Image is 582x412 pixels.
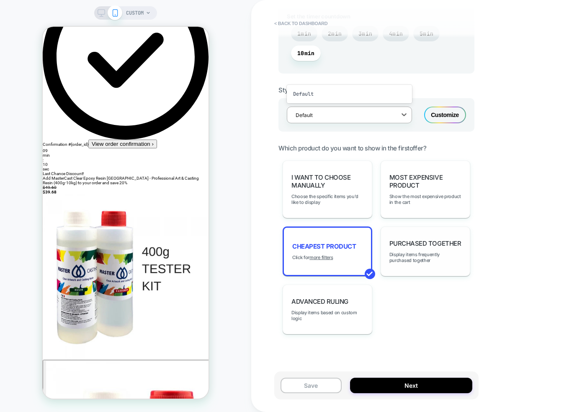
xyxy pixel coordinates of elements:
[126,6,144,20] span: CUSTOM
[328,30,342,37] span: 2min
[309,254,333,260] u: more filters
[278,86,474,94] div: Styling
[297,50,314,57] span: 10min
[292,242,356,250] span: Cheapest Product
[270,17,332,30] button: < back to dashboard
[389,239,461,247] span: Purchased Together
[291,310,363,321] span: Display items based on custom logic
[389,173,461,189] span: Most Expensive Product
[291,193,363,205] span: Choose the specific items you'd like to display
[297,30,311,37] span: 1min
[278,144,426,152] span: Which product do you want to show in the first offer?
[358,30,372,37] span: 3min
[291,298,348,305] span: Advanced Ruling
[350,378,472,393] button: Next
[292,254,333,260] span: Click for
[389,30,403,37] span: 4min
[389,193,461,205] span: Show the most expensive product in the cart
[420,30,433,37] span: 5min
[291,173,363,189] span: I want to choose manually
[281,378,342,393] button: Save
[49,114,111,120] span: View order confirmation ›
[287,86,412,102] div: Default
[287,13,466,20] span: Set the timer countdown
[389,252,461,263] span: Display items frequently purchased together
[46,113,114,122] button: View order confirmation ›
